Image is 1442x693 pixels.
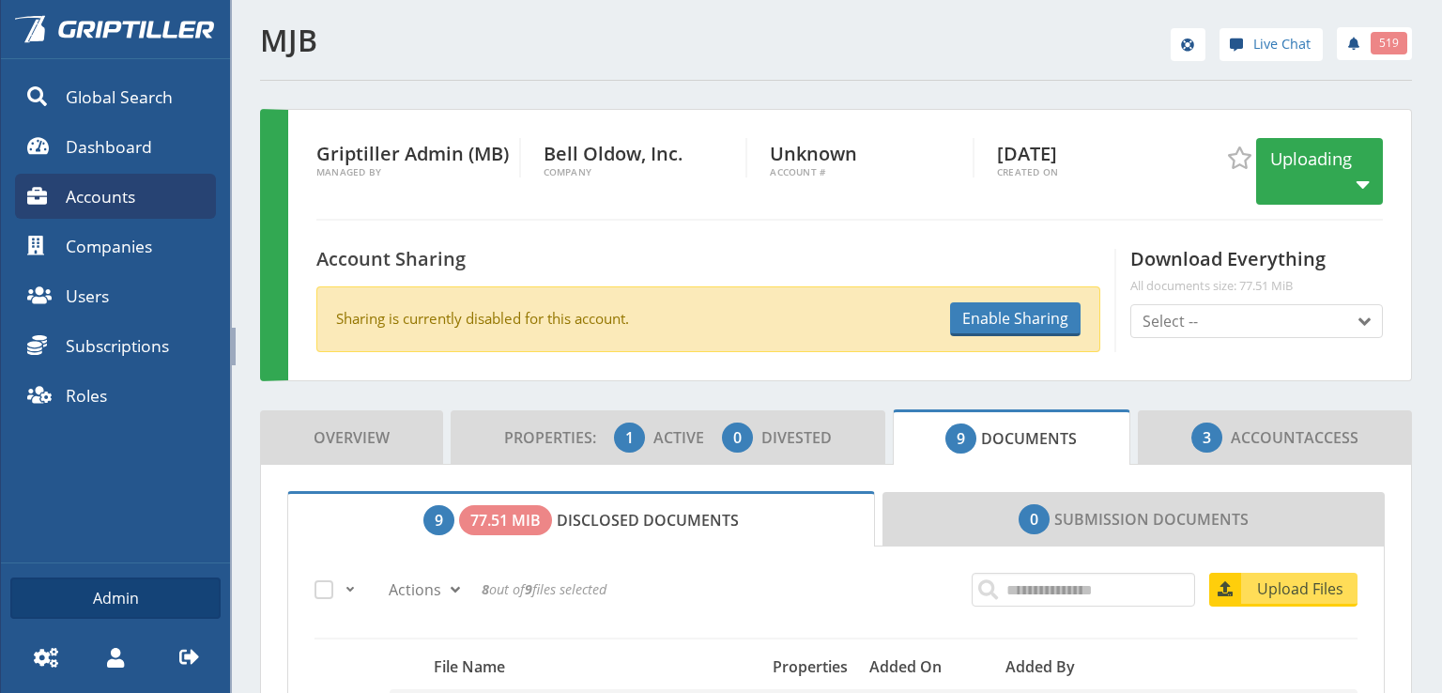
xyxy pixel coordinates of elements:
[1130,278,1383,293] span: All documents size: 77.51 MiB
[428,654,767,680] div: File Name
[1253,34,1311,54] span: Live Chat
[15,124,216,169] a: Dashboard
[761,427,832,448] span: Divested
[1220,28,1323,67] div: help
[15,323,216,368] a: Subscriptions
[336,308,629,330] p: Sharing is currently disabled for this account.
[997,138,1202,177] div: [DATE]
[945,420,1077,457] span: Documents
[316,138,521,177] div: Griptiller Admin (MB)
[733,426,742,449] span: 0
[1130,249,1383,293] h4: Download Everything
[625,426,634,449] span: 1
[770,138,974,177] div: Unknown
[950,302,1081,336] button: Enable Sharing
[1337,27,1412,60] a: 519
[1030,508,1038,531] span: 0
[15,74,216,119] a: Global Search
[66,234,152,258] span: Companies
[1270,146,1352,170] span: Uploading
[316,249,466,270] h4: Account Sharing
[767,654,864,680] div: Properties
[66,383,107,408] span: Roles
[15,373,216,418] a: Roles
[882,492,1385,547] a: Submission Documents
[66,85,173,109] span: Global Search
[770,167,973,177] span: Account #
[544,167,746,177] span: Company
[66,284,109,308] span: Users
[1191,419,1358,456] span: Access
[477,579,606,606] div: out of files selected
[1244,577,1358,600] span: Upload Files
[997,167,1202,177] span: Created On
[15,174,216,219] a: Accounts
[544,138,748,177] div: Bell Oldow, Inc.
[1143,310,1198,332] span: Select --
[66,184,135,208] span: Accounts
[10,577,221,619] a: Admin
[389,578,441,601] span: Actions
[15,273,216,318] a: Users
[287,491,875,547] a: Disclosed Documents
[1220,28,1323,61] a: Live Chat
[525,580,532,598] strong: 9
[260,23,825,57] h1: MJB
[66,333,169,358] span: Subscriptions
[1231,427,1304,448] span: Account
[957,427,965,450] span: 9
[1323,23,1412,61] div: notifications
[864,654,999,680] div: Added On
[15,223,216,269] a: Companies
[653,427,718,448] span: Active
[66,134,152,159] span: Dashboard
[1379,35,1399,52] span: 519
[1256,138,1383,205] button: Uploading
[504,427,610,448] span: Properties:
[1203,426,1211,449] span: 3
[1130,304,1383,338] button: Select --
[1000,654,1193,680] div: Added By
[435,509,443,531] span: 9
[1171,28,1205,67] div: help
[470,509,541,531] span: 77.51 MiB
[1209,573,1358,607] a: Upload Files
[316,167,519,177] span: Managed By
[482,580,489,598] strong: 8
[314,419,390,456] span: Overview
[376,573,472,607] button: Actions
[1229,146,1251,169] span: Add to Favorites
